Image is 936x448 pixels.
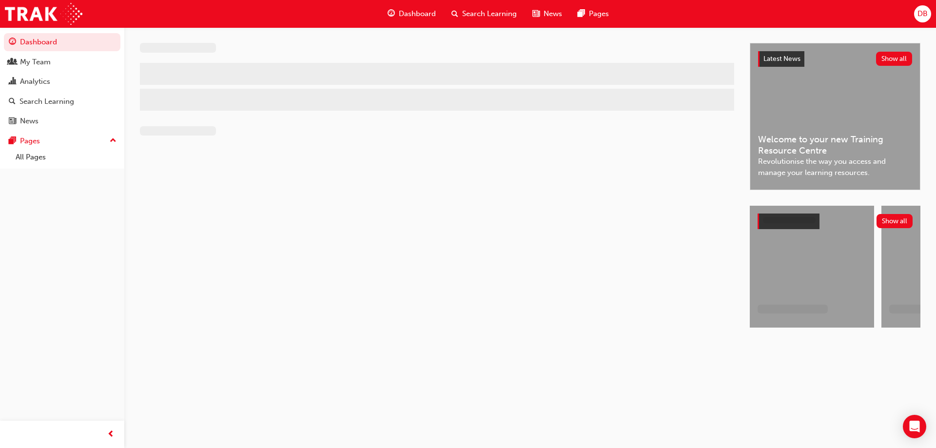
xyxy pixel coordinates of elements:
[20,116,39,127] div: News
[532,8,540,20] span: news-icon
[388,8,395,20] span: guage-icon
[20,57,51,68] div: My Team
[451,8,458,20] span: search-icon
[444,4,525,24] a: search-iconSearch Learning
[758,214,913,229] a: Show all
[9,78,16,86] span: chart-icon
[9,97,16,106] span: search-icon
[9,117,16,126] span: news-icon
[876,52,913,66] button: Show all
[763,55,800,63] span: Latest News
[4,112,120,130] a: News
[544,8,562,19] span: News
[380,4,444,24] a: guage-iconDashboard
[5,3,82,25] img: Trak
[4,93,120,111] a: Search Learning
[877,214,913,228] button: Show all
[4,33,120,51] a: Dashboard
[570,4,617,24] a: pages-iconPages
[9,58,16,67] span: people-icon
[758,51,912,67] a: Latest NewsShow all
[758,134,912,156] span: Welcome to your new Training Resource Centre
[4,31,120,132] button: DashboardMy TeamAnalyticsSearch LearningNews
[917,8,928,19] span: DB
[399,8,436,19] span: Dashboard
[758,156,912,178] span: Revolutionise the way you access and manage your learning resources.
[9,137,16,146] span: pages-icon
[19,96,74,107] div: Search Learning
[4,53,120,71] a: My Team
[110,135,117,147] span: up-icon
[589,8,609,19] span: Pages
[4,132,120,150] button: Pages
[9,38,16,47] span: guage-icon
[20,136,40,147] div: Pages
[20,76,50,87] div: Analytics
[107,429,115,441] span: prev-icon
[4,73,120,91] a: Analytics
[578,8,585,20] span: pages-icon
[525,4,570,24] a: news-iconNews
[750,43,920,190] a: Latest NewsShow allWelcome to your new Training Resource CentreRevolutionise the way you access a...
[903,415,926,438] div: Open Intercom Messenger
[914,5,931,22] button: DB
[12,150,120,165] a: All Pages
[462,8,517,19] span: Search Learning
